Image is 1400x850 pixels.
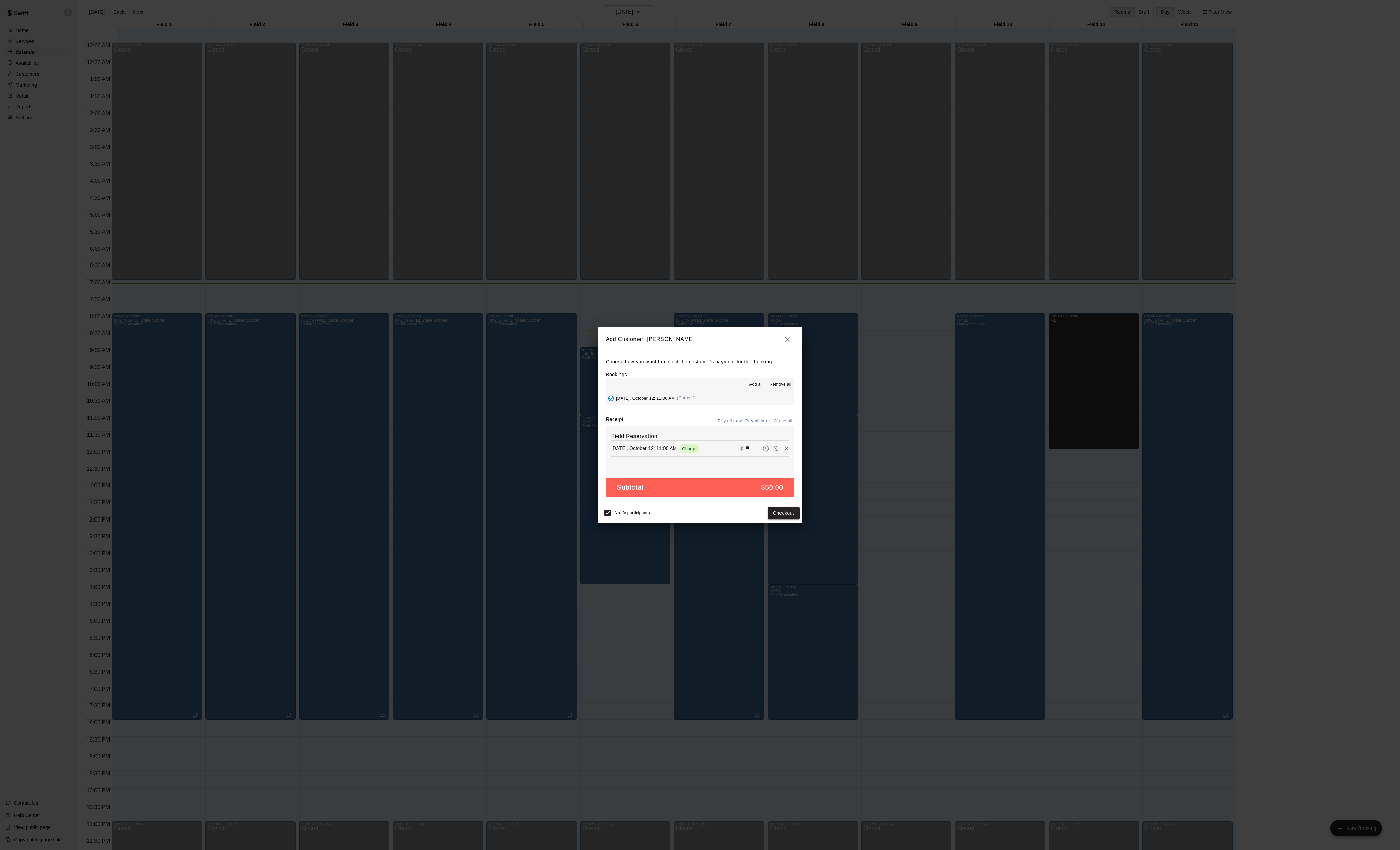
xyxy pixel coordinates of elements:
[679,446,699,451] span: Charge
[781,443,791,454] button: Remove
[677,396,695,400] span: (Current)
[606,372,627,377] label: Bookings
[749,381,763,388] span: Add all
[611,432,789,441] h6: Field Reservation
[716,416,744,426] button: Pay all now
[606,393,616,404] button: Added - Collect Payment
[606,357,794,366] p: Choose how you want to collect the customer's payment for this booking
[615,511,650,516] span: Notify participants
[761,445,771,451] span: Pay later
[606,416,623,426] label: Receipt
[771,445,781,451] span: Waive payment
[745,379,767,390] button: Add all
[772,416,794,426] button: Waive all
[744,416,772,426] button: Pay all later
[598,327,802,352] h2: Add Customer: [PERSON_NAME]
[770,381,791,388] span: Remove all
[767,379,794,390] button: Remove all
[616,396,675,400] span: [DATE], October 12: 11:00 AM
[617,483,643,492] h5: Subtotal
[606,392,794,405] button: Added - Collect Payment[DATE], October 12: 11:00 AM(Current)
[740,445,743,452] p: $
[761,483,783,492] h5: $50.00
[611,445,677,452] p: [DATE], October 12: 11:00 AM
[768,507,800,519] button: Checkout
